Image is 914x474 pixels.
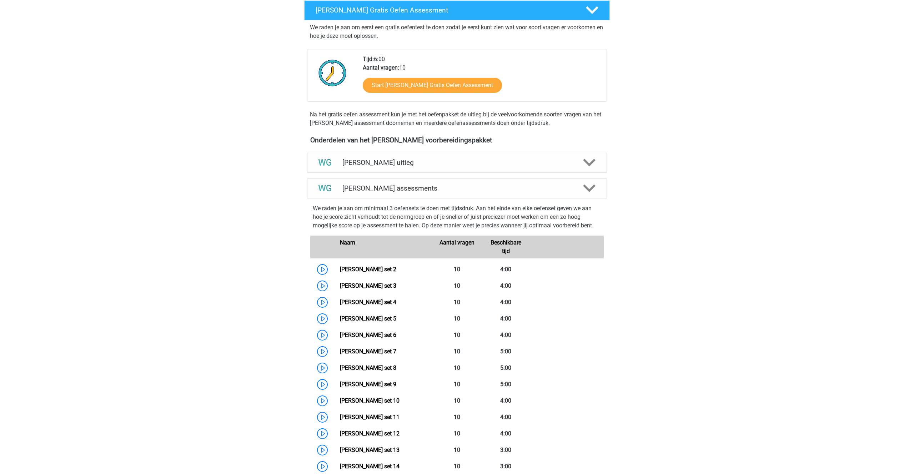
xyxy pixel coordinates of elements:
[342,158,572,167] h4: [PERSON_NAME] uitleg
[301,0,613,20] a: [PERSON_NAME] Gratis Oefen Assessment
[316,153,334,172] img: watson glaser uitleg
[340,348,396,355] a: [PERSON_NAME] set 7
[363,78,502,93] a: Start [PERSON_NAME] Gratis Oefen Assessment
[357,55,606,101] div: 6:00 10
[340,397,400,404] a: [PERSON_NAME] set 10
[340,315,396,322] a: [PERSON_NAME] set 5
[481,238,530,256] div: Beschikbare tijd
[310,23,604,40] p: We raden je aan om eerst een gratis oefentest te doen zodat je eerst kunt zien wat voor soort vra...
[307,110,607,127] div: Na het gratis oefen assessment kun je met het oefenpakket de uitleg bij de veelvoorkomende soorte...
[340,299,396,306] a: [PERSON_NAME] set 4
[310,136,604,144] h4: Onderdelen van het [PERSON_NAME] voorbereidingspakket
[340,414,400,420] a: [PERSON_NAME] set 11
[340,447,400,453] a: [PERSON_NAME] set 13
[315,55,351,91] img: Klok
[304,153,610,173] a: uitleg [PERSON_NAME] uitleg
[340,266,396,273] a: [PERSON_NAME] set 2
[342,184,572,192] h4: [PERSON_NAME] assessments
[313,204,601,230] p: We raden je aan om minimaal 3 oefensets te doen met tijdsdruk. Aan het einde van elke oefenset ge...
[304,178,610,198] a: assessments [PERSON_NAME] assessments
[340,463,400,470] a: [PERSON_NAME] set 14
[363,56,374,62] b: Tijd:
[340,381,396,388] a: [PERSON_NAME] set 9
[340,332,396,338] a: [PERSON_NAME] set 6
[335,238,432,256] div: Naam
[316,179,334,197] img: watson glaser assessments
[363,64,399,71] b: Aantal vragen:
[340,282,396,289] a: [PERSON_NAME] set 3
[316,6,574,14] h4: [PERSON_NAME] Gratis Oefen Assessment
[340,364,396,371] a: [PERSON_NAME] set 8
[432,238,481,256] div: Aantal vragen
[340,430,400,437] a: [PERSON_NAME] set 12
